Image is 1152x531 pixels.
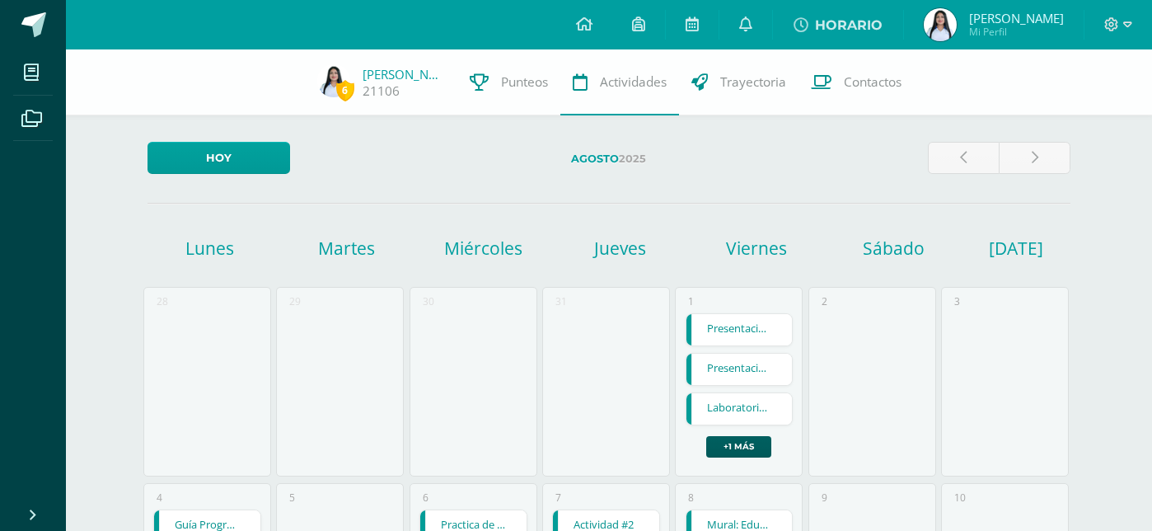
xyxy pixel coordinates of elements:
[336,80,354,101] span: 6
[686,353,794,386] div: Presentación de la guía | Tarea
[317,64,350,97] img: 47f264ab4f4bda5f81ed132c1f52aede.png
[815,17,883,33] span: HORARIO
[289,294,301,308] div: 29
[555,237,686,260] h1: Jueves
[798,49,914,115] a: Contactos
[281,237,413,260] h1: Martes
[706,436,771,458] a: +1 más
[363,82,400,100] a: 21106
[924,8,957,41] img: 47f264ab4f4bda5f81ed132c1f52aede.png
[555,491,561,505] div: 7
[571,153,619,165] strong: Agosto
[686,314,793,345] a: Presentación de la guía
[423,491,428,505] div: 6
[157,491,162,505] div: 4
[418,237,550,260] h1: Miércoles
[822,294,827,308] div: 2
[686,393,793,425] a: Laboratorio No. 1
[688,491,694,505] div: 8
[679,49,798,115] a: Trayectoria
[822,491,827,505] div: 9
[720,73,786,91] span: Trayectoria
[954,491,966,505] div: 10
[688,294,694,308] div: 1
[600,73,667,91] span: Actividades
[828,237,960,260] h1: Sábado
[289,491,295,505] div: 5
[989,237,1009,260] h1: [DATE]
[844,73,901,91] span: Contactos
[303,142,914,176] label: 2025
[686,354,793,385] a: Presentación de la guía
[423,294,434,308] div: 30
[555,294,567,308] div: 31
[686,392,794,425] div: Laboratorio No. 1 | Tarea
[363,66,445,82] a: [PERSON_NAME]
[157,294,168,308] div: 28
[144,237,276,260] h1: Lunes
[954,294,960,308] div: 3
[691,237,823,260] h1: Viernes
[686,313,794,346] div: Presentación de la guía | Tarea
[148,142,290,174] a: Hoy
[501,73,548,91] span: Punteos
[560,49,679,115] a: Actividades
[457,49,560,115] a: Punteos
[969,25,1064,39] span: Mi Perfil
[969,10,1064,26] span: [PERSON_NAME]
